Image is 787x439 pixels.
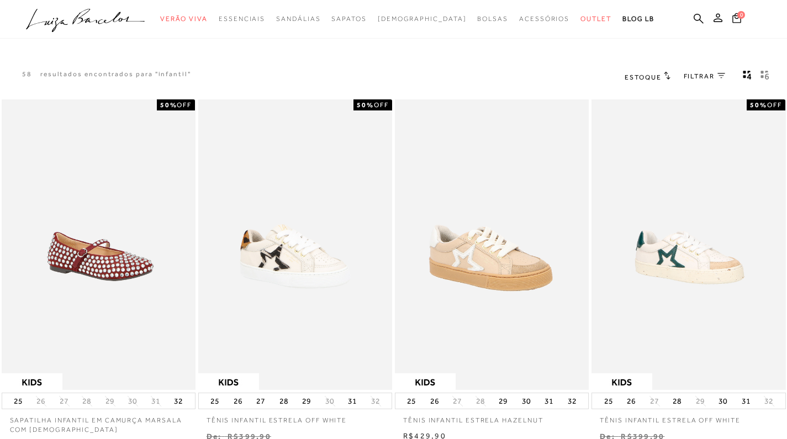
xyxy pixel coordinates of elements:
[160,15,208,23] span: Verão Viva
[715,393,731,409] button: 30
[593,101,784,389] img: TÊNIS INFANTIL ESTRELA OFF WHITE
[56,396,72,406] button: 27
[199,101,391,389] img: TÊNIS INFANTIL ESTRELA OFF WHITE
[79,396,94,406] button: 28
[2,409,196,435] a: SAPATILHA INFANTIL EM CAMURÇA MARSALA COM [DEMOGRAPHIC_DATA]
[2,373,62,390] img: selo_estatico.jpg
[160,9,208,29] a: categoryNavScreenReaderText
[601,393,616,409] button: 25
[171,393,186,409] button: 32
[378,9,467,29] a: noSubCategoriesText
[477,15,508,23] span: Bolsas
[299,393,314,409] button: 29
[125,396,140,406] button: 30
[396,101,588,389] img: TÊNIS INFANTIL ESTRELA HAZELNUT
[230,393,246,409] button: 26
[564,393,580,409] button: 32
[757,70,773,84] button: gridText6Desc
[591,373,652,390] img: selo_estatico.jpg
[622,9,654,29] a: BLOG LB
[580,15,611,23] span: Outlet
[738,393,754,409] button: 31
[625,73,661,81] span: Estoque
[427,393,442,409] button: 26
[624,393,639,409] button: 26
[669,393,685,409] button: 28
[345,393,360,409] button: 31
[33,396,49,406] button: 26
[767,101,782,109] span: OFF
[495,393,511,409] button: 29
[737,11,745,19] span: 0
[395,373,456,390] img: selo_estatico.jpg
[378,15,467,23] span: [DEMOGRAPHIC_DATA]
[276,393,292,409] button: 28
[276,9,320,29] a: categoryNavScreenReaderText
[395,409,589,425] a: TÊNIS INFANTIL ESTRELA HAZELNUT
[519,9,569,29] a: categoryNavScreenReaderText
[541,393,557,409] button: 31
[102,396,118,406] button: 29
[177,101,192,109] span: OFF
[331,15,366,23] span: Sapatos
[519,393,534,409] button: 30
[207,393,223,409] button: 25
[40,70,191,79] : resultados encontrados para "infantil"
[374,101,389,109] span: OFF
[684,72,715,81] span: FILTRAR
[22,70,32,79] p: 58
[357,101,374,109] strong: 50%
[404,393,419,409] button: 25
[693,396,708,406] button: 29
[219,9,265,29] a: categoryNavScreenReaderText
[761,396,777,406] button: 32
[473,396,488,406] button: 28
[276,15,320,23] span: Sandálias
[750,101,767,109] strong: 50%
[729,12,744,27] button: 0
[622,15,654,23] span: BLOG LB
[591,409,785,425] a: TÊNIS INFANTIL ESTRELA OFF WHITE
[740,70,755,84] button: Mostrar 4 produtos por linha
[322,396,337,406] button: 30
[219,15,265,23] span: Essenciais
[519,15,569,23] span: Acessórios
[368,396,383,406] button: 32
[580,9,611,29] a: categoryNavScreenReaderText
[160,101,177,109] strong: 50%
[198,373,259,390] img: selo_estatico.jpg
[477,9,508,29] a: categoryNavScreenReaderText
[3,101,194,389] img: SAPATILHA INFANTIL EM CAMURÇA MARSALA COM CRISTAIS
[148,396,163,406] button: 31
[10,393,26,409] button: 25
[647,396,662,406] button: 27
[331,9,366,29] a: categoryNavScreenReaderText
[253,393,268,409] button: 27
[198,409,392,425] a: TÊNIS INFANTIL ESTRELA OFF WHITE
[450,396,465,406] button: 27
